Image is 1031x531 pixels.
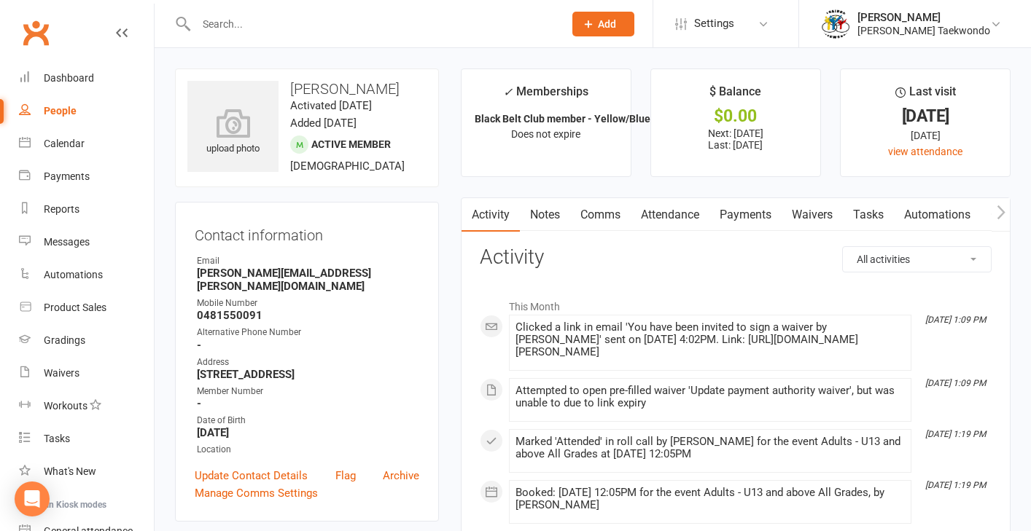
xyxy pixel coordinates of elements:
a: Product Sales [19,291,154,324]
time: Added [DATE] [290,117,357,130]
div: Messages [44,236,90,248]
div: Mobile Number [197,296,419,310]
span: Active member [311,138,391,150]
a: Payments [19,160,154,193]
div: Member Number [197,385,419,398]
div: Last visit [895,82,956,109]
div: [PERSON_NAME] [857,11,990,24]
div: Reports [44,203,79,215]
h3: Activity [480,246,992,269]
a: Gradings [19,324,154,357]
div: $0.00 [664,109,807,124]
div: Booked: [DATE] 12:05PM for the event Adults - U13 and above All Grades, by [PERSON_NAME] [515,487,905,511]
a: Notes [520,198,570,232]
i: [DATE] 1:09 PM [925,315,986,325]
a: Automations [19,259,154,291]
a: Comms [570,198,631,232]
a: Payments [709,198,782,232]
a: Automations [894,198,981,232]
strong: - [197,397,419,410]
a: Calendar [19,127,154,160]
a: Flag [335,467,356,484]
a: Activity [462,198,520,232]
div: [DATE] [854,109,997,124]
div: upload photo [187,109,279,157]
div: $ Balance [709,82,761,109]
div: Product Sales [44,302,106,313]
li: This Month [480,291,992,315]
a: Tasks [843,198,894,232]
div: Automations [44,269,103,280]
time: Activated [DATE] [290,99,372,112]
a: Manage Comms Settings [195,484,318,502]
div: Clicked a link in email 'You have been invited to sign a waiver by [PERSON_NAME]' sent on [DATE] ... [515,321,905,358]
span: Does not expire [511,128,580,140]
span: Add [598,18,616,30]
a: Reports [19,193,154,226]
p: Next: [DATE] Last: [DATE] [664,127,807,151]
div: Calendar [44,138,85,149]
strong: [STREET_ADDRESS] [197,368,419,381]
strong: [DATE] [197,426,419,439]
div: Location [197,443,419,457]
a: Workouts [19,390,154,422]
div: Payments [44,170,90,182]
div: Waivers [44,367,79,379]
div: [DATE] [854,127,997,143]
a: Waivers [19,357,154,390]
div: Date of Birth [197,414,419,428]
div: Attempted to open pre-filled waiver 'Update payment authority waiver', but was unable to due to l... [515,385,905,409]
div: Workouts [44,400,87,412]
div: Dashboard [44,72,94,84]
a: Dashboard [19,62,154,95]
span: [DEMOGRAPHIC_DATA] [290,160,405,173]
a: Clubworx [17,15,54,51]
h3: [PERSON_NAME] [187,81,427,97]
a: Tasks [19,422,154,455]
div: Address [197,355,419,369]
div: [PERSON_NAME] Taekwondo [857,24,990,37]
strong: [PERSON_NAME][EMAIL_ADDRESS][PERSON_NAME][DOMAIN_NAME] [197,267,419,293]
div: People [44,105,77,117]
span: Settings [694,7,734,40]
div: Gradings [44,334,85,346]
i: [DATE] 1:19 PM [925,480,986,490]
a: Messages [19,226,154,259]
i: [DATE] 1:19 PM [925,429,986,439]
strong: 0481550091 [197,309,419,322]
img: thumb_image1638236014.png [821,9,850,39]
strong: - [197,339,419,352]
a: Waivers [782,198,843,232]
div: Alternative Phone Number [197,326,419,339]
a: Attendance [631,198,709,232]
a: Update Contact Details [195,467,308,484]
div: Email [197,254,419,268]
div: Tasks [44,433,70,444]
h3: Contact information [195,221,419,243]
strong: Black Belt Club member - Yellow/Blue/Red ... [475,113,683,125]
div: Memberships [503,82,588,109]
a: What's New [19,455,154,488]
i: ✓ [503,85,513,99]
button: Add [572,12,634,36]
div: Open Intercom Messenger [15,481,50,516]
i: [DATE] 1:09 PM [925,378,986,388]
input: Search... [192,14,553,34]
a: Archive [383,467,419,484]
a: People [19,95,154,127]
div: What's New [44,465,96,477]
div: Marked 'Attended' in roll call by [PERSON_NAME] for the event Adults - U13 and above All Grades a... [515,436,905,460]
a: view attendance [888,146,962,157]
